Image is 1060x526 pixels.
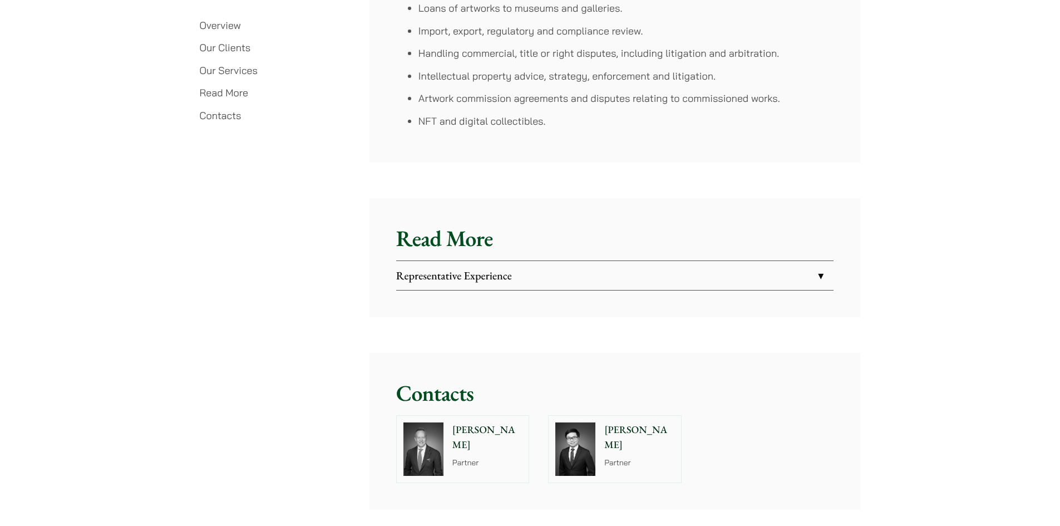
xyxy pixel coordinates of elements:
li: Loans of artworks to museums and galleries. [418,1,834,16]
li: Import, export, regulatory and compliance review. [418,23,834,38]
a: Read More [200,86,248,99]
li: NFT and digital collectibles. [418,114,834,129]
p: Partner [452,457,522,469]
h2: Read More [396,225,834,252]
a: Our Services [200,64,258,77]
a: [PERSON_NAME] Partner [548,415,682,483]
a: Contacts [200,109,241,122]
h2: Contacts [396,380,834,406]
li: Intellectual property advice, strategy, enforcement and litigation. [418,68,834,83]
a: Overview [200,19,241,32]
p: Partner [604,457,674,469]
p: [PERSON_NAME] [604,422,674,453]
a: Representative Experience [396,261,834,290]
li: Handling commercial, title or right disputes, including litigation and arbitration. [418,46,834,61]
a: Our Clients [200,41,251,54]
p: [PERSON_NAME] [452,422,522,453]
li: Artwork commission agreements and disputes relating to commissioned works. [418,91,834,106]
a: [PERSON_NAME] Partner [396,415,530,483]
